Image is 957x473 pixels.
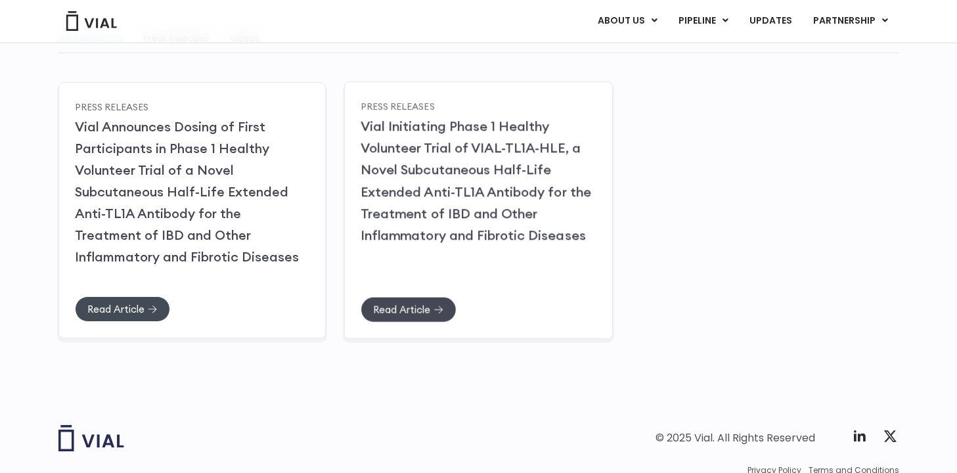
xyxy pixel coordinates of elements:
[361,100,435,112] a: Press Releases
[75,118,299,265] a: Vial Announces Dosing of First Participants in Phase 1 Healthy Volunteer Trial of a Novel Subcuta...
[361,296,456,322] a: Read Article
[75,101,148,112] a: Press Releases
[803,10,899,32] a: PARTNERSHIPMenu Toggle
[58,425,124,451] img: Vial logo wih "Vial" spelled out
[656,431,815,445] div: © 2025 Vial. All Rights Reserved
[229,32,259,45] a: Videos
[58,32,123,45] a: All Resources
[361,118,591,243] a: Vial Initiating Phase 1 Healthy Volunteer Trial of VIAL-TL1A-HLE, a Novel Subcutaneous Half-Life ...
[373,304,430,314] span: Read Article
[75,296,170,322] a: Read Article
[65,11,118,31] img: Vial Logo
[587,10,667,32] a: ABOUT USMenu Toggle
[739,10,802,32] a: UPDATES
[87,304,145,314] span: Read Article
[143,32,210,45] a: Press Releases
[668,10,738,32] a: PIPELINEMenu Toggle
